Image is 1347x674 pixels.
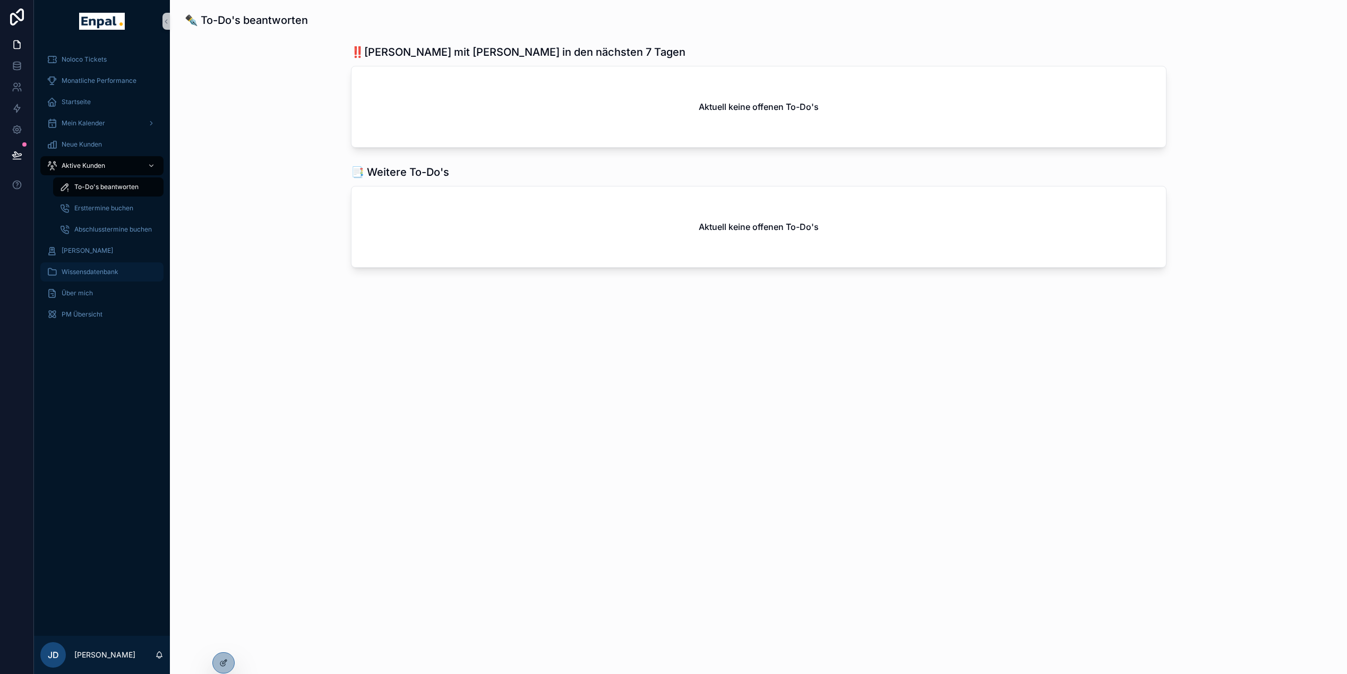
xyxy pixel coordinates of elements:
[74,650,135,660] p: [PERSON_NAME]
[40,114,164,133] a: Mein Kalender
[351,165,449,180] h1: 📑 Weitere To-Do's
[40,135,164,154] a: Neue Kunden
[62,310,102,319] span: PM Übersicht
[40,284,164,303] a: Über mich
[62,268,118,276] span: Wissensdatenbank
[62,246,113,255] span: [PERSON_NAME]
[74,183,139,191] span: To-Do's beantworten
[351,45,685,59] h1: ‼️[PERSON_NAME] mit [PERSON_NAME] in den nächsten 7 Tagen
[34,42,170,338] div: scrollable content
[53,177,164,197] a: To-Do's beantworten
[62,76,136,85] span: Monatliche Performance
[48,649,59,661] span: JD
[74,225,152,234] span: Abschlusstermine buchen
[62,55,107,64] span: Noloco Tickets
[699,100,819,113] h2: Aktuell keine offenen To-Do's
[53,199,164,218] a: Ersttermine buchen
[40,262,164,281] a: Wissensdatenbank
[40,305,164,324] a: PM Übersicht
[40,92,164,112] a: Startseite
[62,289,93,297] span: Über mich
[40,50,164,69] a: Noloco Tickets
[40,156,164,175] a: Aktive Kunden
[62,161,105,170] span: Aktive Kunden
[699,220,819,233] h2: Aktuell keine offenen To-Do's
[53,220,164,239] a: Abschlusstermine buchen
[74,204,133,212] span: Ersttermine buchen
[62,98,91,106] span: Startseite
[62,119,105,127] span: Mein Kalender
[40,241,164,260] a: [PERSON_NAME]
[62,140,102,149] span: Neue Kunden
[40,71,164,90] a: Monatliche Performance
[185,13,308,28] h1: ✒️ To-Do's beantworten
[79,13,124,30] img: App logo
